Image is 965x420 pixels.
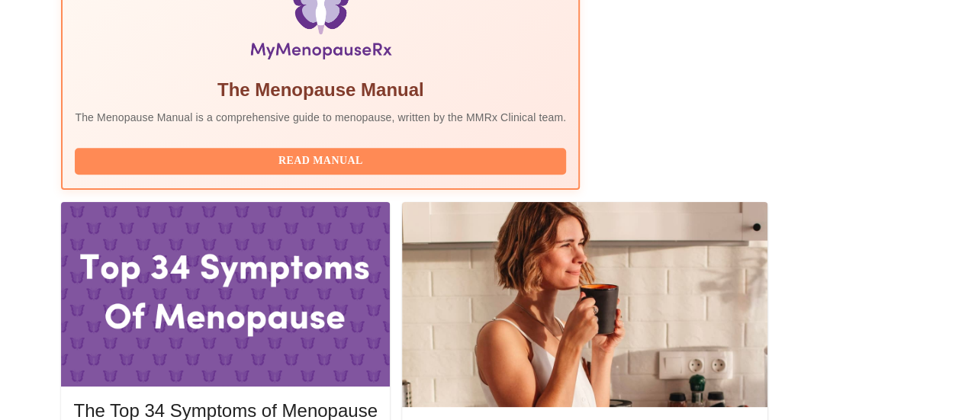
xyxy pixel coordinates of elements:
h5: The Menopause Manual [75,78,566,102]
button: Read Manual [75,148,566,175]
span: Read Manual [90,152,551,171]
a: Read Manual [75,153,570,166]
p: The Menopause Manual is a comprehensive guide to menopause, written by the MMRx Clinical team. [75,110,566,125]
